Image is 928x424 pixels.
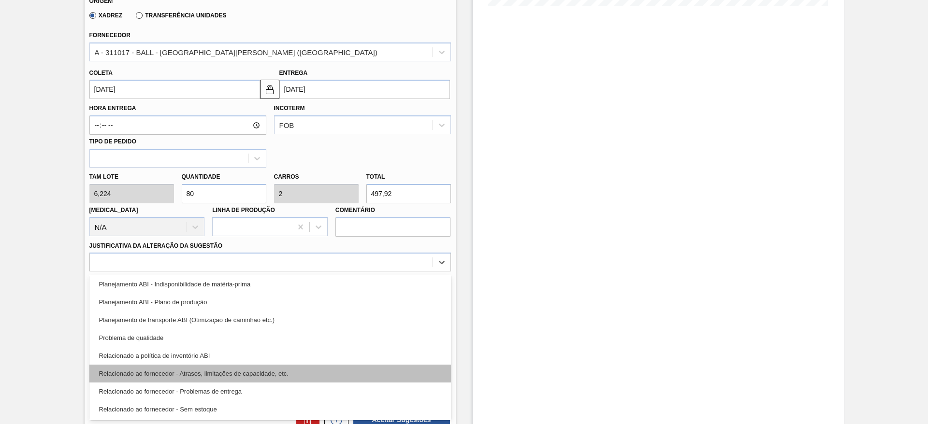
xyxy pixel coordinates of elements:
label: Transferência Unidades [136,12,226,19]
label: Total [366,173,385,180]
div: Planejamento de transporte ABI (Otimização de caminhão etc.) [89,311,451,329]
label: Fornecedor [89,32,130,39]
div: Relacionado ao fornecedor - Sem estoque [89,400,451,418]
label: Justificativa da Alteração da Sugestão [89,242,223,249]
button: locked [260,80,279,99]
label: Comentário [335,203,451,217]
div: Relacionado ao fornecedor - Atrasos, limitações de capacidade, etc. [89,365,451,382]
label: Carros [274,173,299,180]
div: A - 311017 - BALL - [GEOGRAPHIC_DATA][PERSON_NAME] ([GEOGRAPHIC_DATA]) [95,48,377,56]
label: Xadrez [89,12,123,19]
label: Entrega [279,70,308,76]
label: Quantidade [182,173,220,180]
input: dd/mm/yyyy [89,80,260,99]
label: Coleta [89,70,113,76]
div: FOB [279,121,294,129]
div: Planejamento ABI - Plano de produção [89,293,451,311]
div: Relacionado ao fornecedor - Problemas de entrega [89,382,451,400]
div: Relacionado a política de inventório ABI [89,347,451,365]
div: Problema de qualidade [89,329,451,347]
label: Observações [89,274,451,288]
img: locked [264,84,275,95]
label: Incoterm [274,105,305,112]
label: [MEDICAL_DATA] [89,207,138,213]
label: Tipo de pedido [89,138,136,145]
label: Linha de Produção [212,207,275,213]
div: Planejamento ABI - Indisponibilidade de matéria-prima [89,275,451,293]
label: Hora Entrega [89,101,266,115]
input: dd/mm/yyyy [279,80,450,99]
label: Tam lote [89,170,174,184]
